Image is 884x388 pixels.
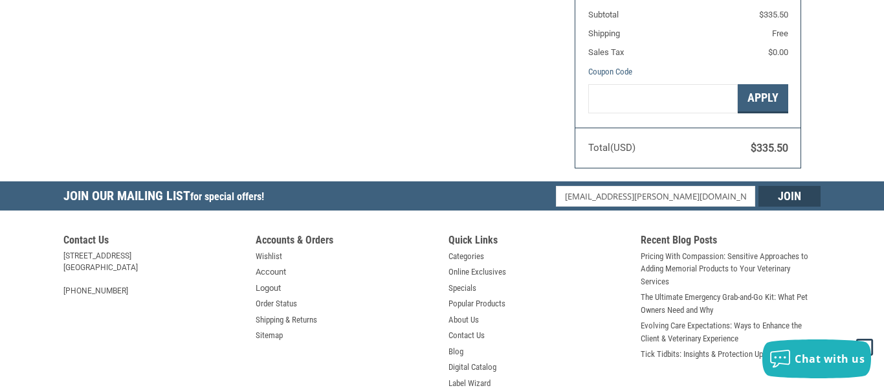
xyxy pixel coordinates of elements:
[588,47,624,57] span: Sales Tax
[63,234,243,250] h5: Contact Us
[63,250,243,297] address: [STREET_ADDRESS] [GEOGRAPHIC_DATA] [PHONE_NUMBER]
[588,84,738,113] input: Gift Certificate or Coupon Code
[641,319,821,345] a: Evolving Care Expectations: Ways to Enhance the Client & Veterinary Experience
[448,329,485,342] a: Contact Us
[795,352,865,366] span: Chat with us
[448,250,484,263] a: Categories
[448,345,463,358] a: Blog
[256,282,281,295] a: Logout
[738,84,788,113] button: Apply
[588,67,632,76] a: Coupon Code
[256,329,283,342] a: Sitemap
[588,142,635,154] span: Total (USD)
[768,47,788,57] span: $0.00
[448,282,476,295] a: Specials
[63,181,271,214] h5: Join Our Mailing List
[758,186,821,207] input: Join
[448,297,505,310] a: Popular Products
[448,266,506,279] a: Online Exclusives
[448,361,496,374] a: Digital Catalog
[256,234,436,250] h5: Accounts & Orders
[641,250,821,288] a: Pricing With Compassion: Sensitive Approaches to Adding Memorial Products to Your Veterinary Serv...
[190,190,264,203] span: for special offers!
[256,266,286,279] a: Account
[556,186,756,207] input: Email
[256,314,317,326] a: Shipping & Returns
[641,291,821,316] a: The Ultimate Emergency Grab-and-Go Kit: What Pet Owners Need and Why
[641,348,781,361] a: Tick Tidbits: Insights & Protection Updates
[448,314,479,326] a: About Us
[448,234,628,250] h5: Quick Links
[588,10,619,19] span: Subtotal
[762,339,871,378] button: Chat with us
[759,10,788,19] span: $335.50
[588,29,620,38] span: Shipping
[641,234,821,250] h5: Recent Blog Posts
[772,29,788,38] span: Free
[256,297,297,310] a: Order Status
[751,142,788,154] span: $335.50
[256,250,282,263] a: Wishlist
